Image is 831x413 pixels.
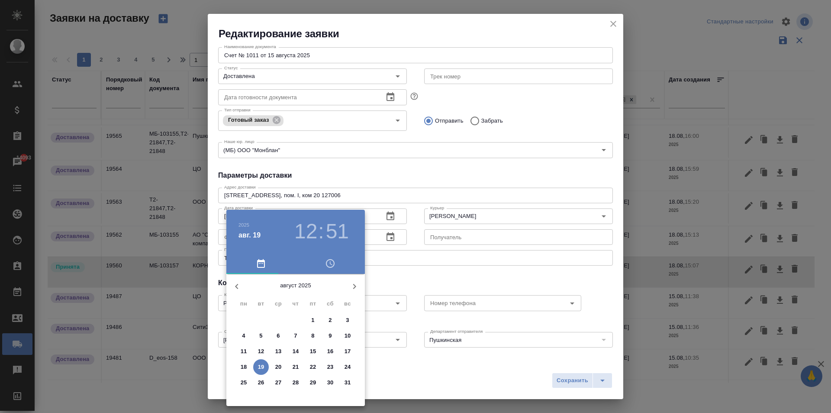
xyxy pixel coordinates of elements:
button: 28 [288,375,303,390]
button: 27 [271,375,286,390]
button: 17 [340,344,355,359]
p: 21 [293,363,299,371]
button: 30 [322,375,338,390]
p: 19 [258,363,264,371]
button: 10 [340,328,355,344]
p: 2 [329,316,332,325]
p: 8 [311,332,314,340]
button: 19 [253,359,269,375]
p: 7 [294,332,297,340]
span: ср [271,299,286,308]
button: 15 [305,344,321,359]
span: пт [305,299,321,308]
button: 2025 [238,222,249,228]
span: чт [288,299,303,308]
button: 18 [236,359,251,375]
button: 12 [294,219,317,244]
button: 25 [236,375,251,390]
span: сб [322,299,338,308]
span: вс [340,299,355,308]
button: 24 [340,359,355,375]
p: 18 [241,363,247,371]
button: 51 [326,219,349,244]
button: 16 [322,344,338,359]
p: 27 [275,378,282,387]
button: 2 [322,312,338,328]
p: 16 [327,347,334,356]
p: 24 [345,363,351,371]
button: 31 [340,375,355,390]
p: 5 [259,332,262,340]
p: 28 [293,378,299,387]
p: 15 [310,347,316,356]
p: 20 [275,363,282,371]
span: пн [236,299,251,308]
p: 9 [329,332,332,340]
button: 11 [236,344,251,359]
p: 4 [242,332,245,340]
button: 20 [271,359,286,375]
p: 22 [310,363,316,371]
p: 10 [345,332,351,340]
p: 31 [345,378,351,387]
p: 25 [241,378,247,387]
p: 14 [293,347,299,356]
button: 7 [288,328,303,344]
p: август 2025 [247,281,344,290]
p: 12 [258,347,264,356]
button: 26 [253,375,269,390]
p: 26 [258,378,264,387]
p: 13 [275,347,282,356]
button: 14 [288,344,303,359]
button: 1 [305,312,321,328]
button: 3 [340,312,355,328]
button: 12 [253,344,269,359]
p: 17 [345,347,351,356]
button: 22 [305,359,321,375]
p: 30 [327,378,334,387]
span: вт [253,299,269,308]
p: 6 [277,332,280,340]
button: 6 [271,328,286,344]
p: 1 [311,316,314,325]
p: 23 [327,363,334,371]
button: 13 [271,344,286,359]
button: 21 [288,359,303,375]
button: 5 [253,328,269,344]
button: 9 [322,328,338,344]
p: 11 [241,347,247,356]
h3: : [318,219,324,244]
button: 29 [305,375,321,390]
button: 23 [322,359,338,375]
p: 3 [346,316,349,325]
button: 8 [305,328,321,344]
p: 29 [310,378,316,387]
button: 4 [236,328,251,344]
button: авг. 19 [238,230,261,241]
